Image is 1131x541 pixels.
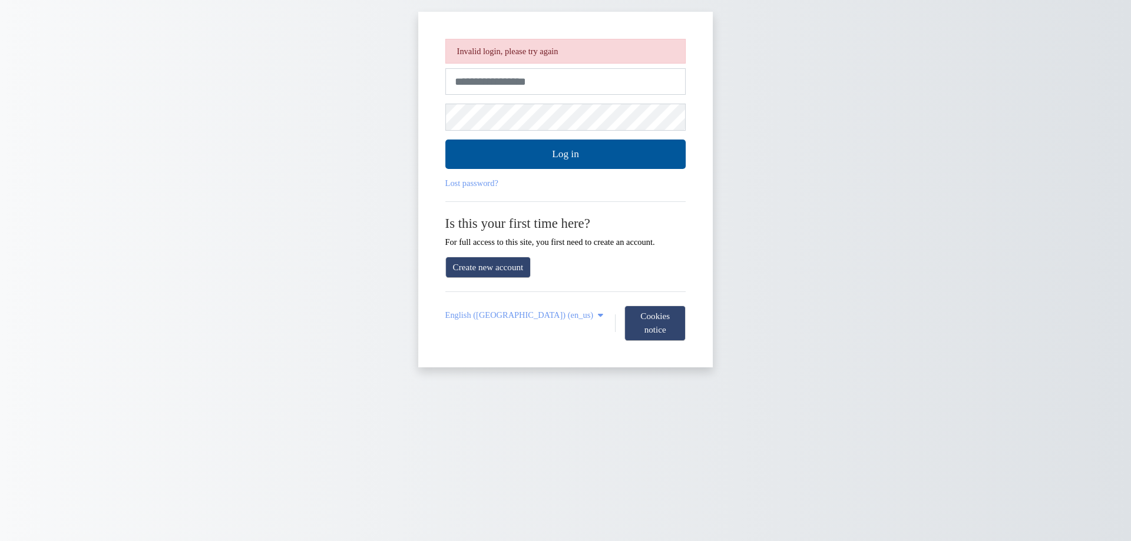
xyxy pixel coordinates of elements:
button: Cookies notice [624,306,686,341]
h2: Is this your first time here? [445,215,686,231]
a: Create new account [445,257,531,278]
div: For full access to this site, you first need to create an account. [445,215,686,247]
a: English (United States) ‎(en_us)‎ [445,310,606,320]
div: Invalid login, please try again [445,39,686,64]
a: Lost password? [445,178,498,188]
button: Log in [445,140,686,169]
